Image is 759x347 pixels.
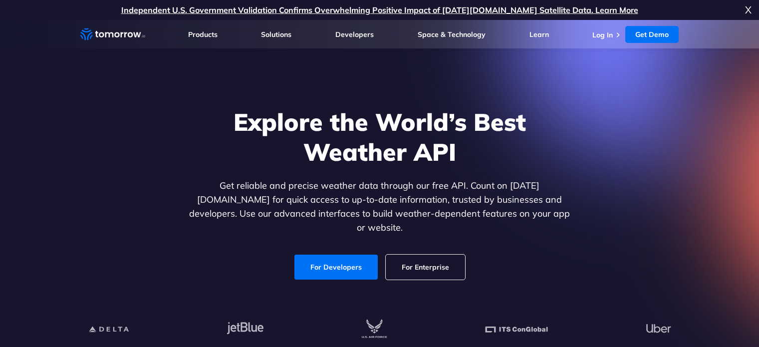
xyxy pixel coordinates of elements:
a: Learn [529,30,549,39]
a: Space & Technology [418,30,486,39]
h1: Explore the World’s Best Weather API [187,107,572,167]
a: Developers [335,30,374,39]
a: Log In [592,30,613,39]
a: Independent U.S. Government Validation Confirms Overwhelming Positive Impact of [DATE][DOMAIN_NAM... [121,5,638,15]
a: Products [188,30,218,39]
p: Get reliable and precise weather data through our free API. Count on [DATE][DOMAIN_NAME] for quic... [187,179,572,235]
a: For Developers [294,255,378,280]
a: For Enterprise [386,255,465,280]
a: Get Demo [625,26,679,43]
a: Home link [80,27,145,42]
a: Solutions [261,30,291,39]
